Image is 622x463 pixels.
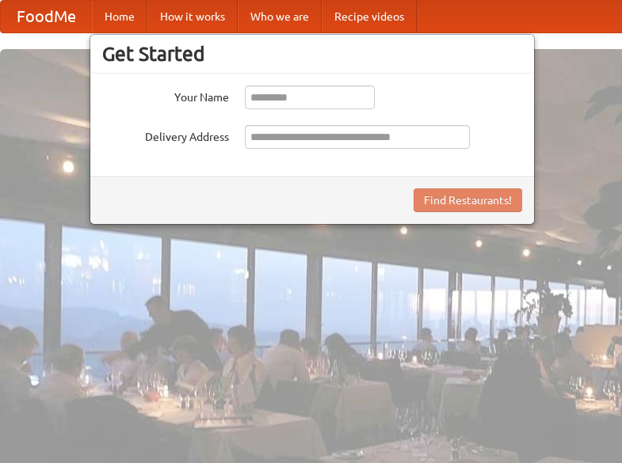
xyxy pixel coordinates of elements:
[147,1,238,32] a: How it works
[322,1,417,32] a: Recipe videos
[102,125,229,145] label: Delivery Address
[238,1,322,32] a: Who we are
[92,1,147,32] a: Home
[102,42,522,66] h3: Get Started
[414,188,522,212] button: Find Restaurants!
[1,1,92,32] a: FoodMe
[102,85,229,105] label: Your Name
